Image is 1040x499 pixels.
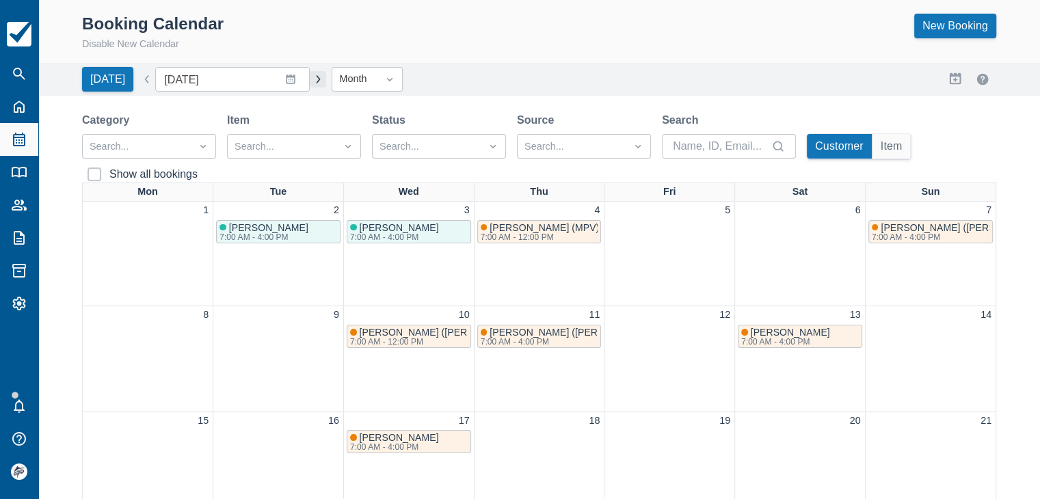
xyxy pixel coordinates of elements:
button: Customer [807,134,872,159]
a: Tue [267,183,290,201]
a: 13 [847,308,864,323]
span: Dropdown icon [486,139,500,153]
a: 10 [456,308,472,323]
span: Dropdown icon [341,139,355,153]
a: 1 [200,203,211,218]
label: Status [372,112,411,129]
span: Dropdown icon [631,139,645,153]
a: 19 [717,414,733,429]
a: [PERSON_NAME]7:00 AM - 4:00 PM [347,220,471,243]
span: Dropdown icon [196,139,210,153]
button: Disable New Calendar [82,37,179,52]
div: 7:00 AM - 4:00 PM [741,338,827,346]
a: 11 [586,308,602,323]
input: Name, ID, Email... [673,134,769,159]
a: [PERSON_NAME] ([PERSON_NAME]) [PERSON_NAME]7:00 AM - 4:00 PM [868,220,993,243]
input: Date [155,67,310,92]
a: 2 [331,203,342,218]
div: 7:00 AM - 12:00 PM [481,233,679,241]
a: Sun [918,183,942,201]
a: [PERSON_NAME]7:00 AM - 4:00 PM [216,220,341,243]
a: 21 [978,414,994,429]
a: [PERSON_NAME]7:00 AM - 4:00 PM [347,430,471,453]
a: [PERSON_NAME]7:00 AM - 4:00 PM [738,325,862,348]
span: [PERSON_NAME] [360,432,439,443]
span: [PERSON_NAME] (MPV) [PERSON_NAME] [490,222,681,233]
span: [PERSON_NAME] ([PERSON_NAME]) [360,327,528,338]
div: Show all bookings [109,167,198,181]
a: New Booking [914,14,996,38]
a: 8 [200,308,211,323]
a: Fri [661,183,678,201]
span: [PERSON_NAME] [751,327,830,338]
a: 5 [722,203,733,218]
label: Source [517,112,559,129]
a: 9 [331,308,342,323]
a: 4 [591,203,602,218]
a: Sat [790,183,810,201]
a: 15 [195,414,211,429]
a: 16 [325,414,342,429]
a: 3 [462,203,472,218]
div: Booking Calendar [82,14,224,34]
a: 20 [847,414,864,429]
a: 18 [586,414,602,429]
div: Month [339,72,371,87]
span: [PERSON_NAME] [360,222,439,233]
a: Thu [527,183,550,201]
div: 7:00 AM - 4:00 PM [481,338,737,346]
a: [PERSON_NAME] ([PERSON_NAME])7:00 AM - 12:00 PM [347,325,471,348]
span: Dropdown icon [383,72,397,86]
a: 14 [978,308,994,323]
a: [PERSON_NAME] (MPV) [PERSON_NAME]7:00 AM - 12:00 PM [477,220,602,243]
span: [PERSON_NAME] [229,222,308,233]
div: 7:00 AM - 4:00 PM [350,233,436,241]
label: Category [82,112,135,129]
label: Search [662,112,704,129]
label: Item [227,112,255,129]
button: Item [872,134,911,159]
a: 17 [456,414,472,429]
a: Wed [396,183,422,201]
div: 7:00 AM - 4:00 PM [350,443,436,451]
span: [PERSON_NAME] ([PERSON_NAME]) [PERSON_NAME] [490,327,740,338]
a: Mon [135,183,161,201]
button: [DATE] [82,67,133,92]
a: 12 [717,308,733,323]
a: 6 [853,203,864,218]
div: 7:00 AM - 12:00 PM [350,338,524,346]
a: 7 [983,203,994,218]
img: avatar [11,463,27,480]
div: 7:00 AM - 4:00 PM [219,233,306,241]
a: [PERSON_NAME] ([PERSON_NAME]) [PERSON_NAME]7:00 AM - 4:00 PM [477,325,602,348]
